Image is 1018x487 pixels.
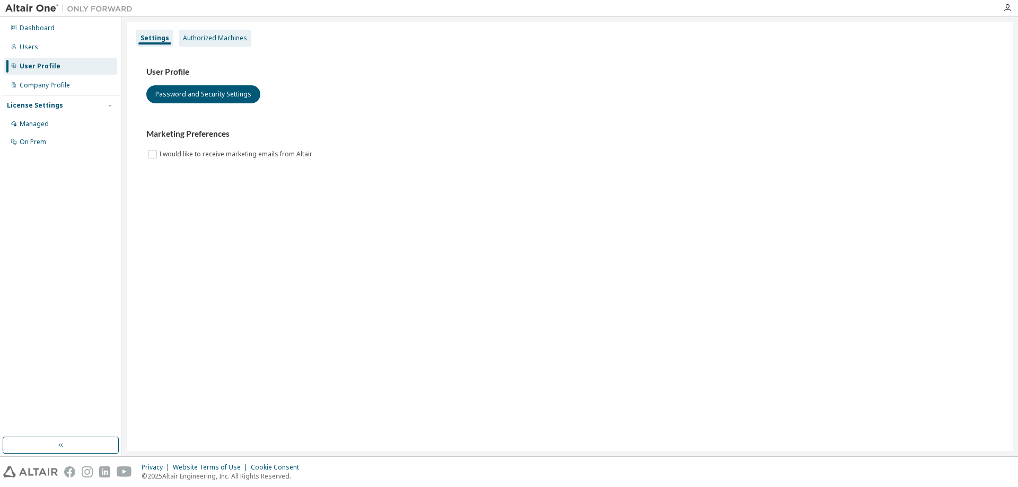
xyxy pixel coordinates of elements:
img: Altair One [5,3,138,14]
div: Company Profile [20,81,70,90]
img: instagram.svg [82,466,93,477]
button: Password and Security Settings [146,85,260,103]
div: Dashboard [20,24,55,32]
img: facebook.svg [64,466,75,477]
div: Settings [141,34,169,42]
p: © 2025 Altair Engineering, Inc. All Rights Reserved. [142,472,305,481]
h3: User Profile [146,67,994,77]
div: Users [20,43,38,51]
div: Privacy [142,463,173,472]
label: I would like to receive marketing emails from Altair [159,148,314,161]
img: youtube.svg [117,466,132,477]
div: Managed [20,120,49,128]
div: Website Terms of Use [173,463,251,472]
div: License Settings [7,101,63,110]
div: On Prem [20,138,46,146]
div: User Profile [20,62,60,70]
div: Cookie Consent [251,463,305,472]
h3: Marketing Preferences [146,129,994,139]
img: altair_logo.svg [3,466,58,477]
div: Authorized Machines [183,34,247,42]
img: linkedin.svg [99,466,110,477]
